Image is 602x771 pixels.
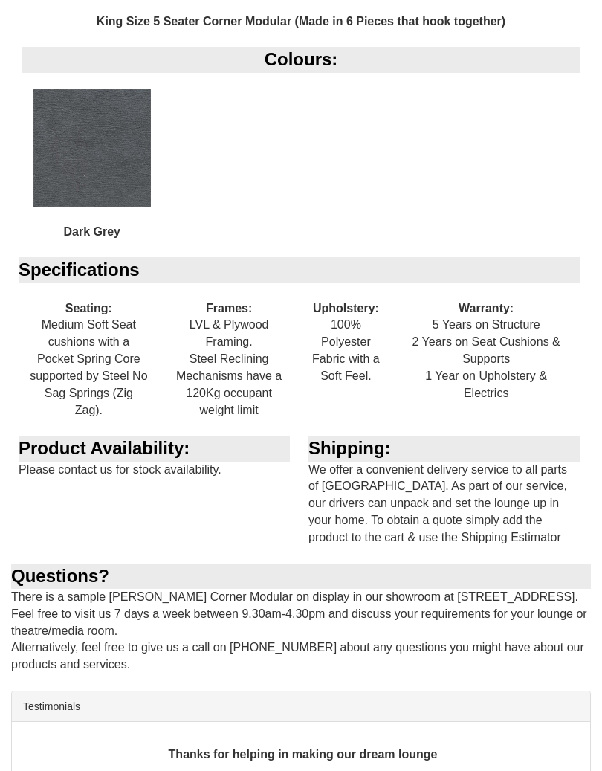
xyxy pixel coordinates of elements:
[65,303,112,315] b: Seating:
[33,90,151,207] img: Dark Grey
[308,436,580,462] div: Shipping:
[313,303,379,315] b: Upholstery:
[11,564,591,590] div: Questions?
[19,436,290,462] div: Product Availability:
[159,284,300,437] div: LVL & Plywood Framing. Steel Reclining Mechanisms have a 120Kg occupant weight limit
[169,748,438,761] b: Thanks for helping in making our dream lounge
[12,692,590,723] div: Testimonials
[459,303,514,315] b: Warranty:
[11,436,301,496] div: Please contact us for stock availability.
[22,48,580,73] div: Colours:
[64,226,121,239] b: Dark Grey
[392,284,580,420] div: 5 Years on Structure 2 Years on Seat Cushions & Supports 1 Year on Upholstery & Electrics
[19,284,159,437] div: Medium Soft Seat cushions with a Pocket Spring Core supported by Steel No Sag Springs (Zig Zag).
[206,303,252,315] b: Frames:
[300,284,393,403] div: 100% Polyester Fabric with a Soft Feel.
[301,436,591,564] div: We offer a convenient delivery service to all parts of [GEOGRAPHIC_DATA]. As part of our service,...
[97,16,505,28] b: King Size 5 Seater Corner Modular (Made in 6 Pieces that hook together)
[19,258,580,283] div: Specifications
